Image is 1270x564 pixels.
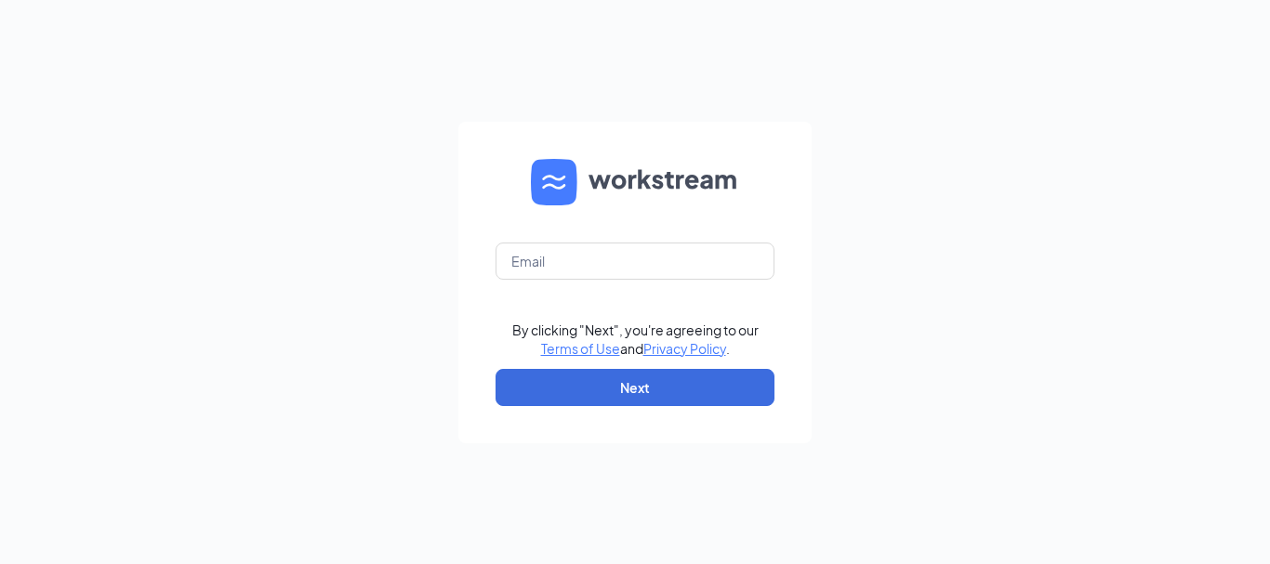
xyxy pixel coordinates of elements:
[531,159,739,205] img: WS logo and Workstream text
[496,243,774,280] input: Email
[643,340,726,357] a: Privacy Policy
[496,369,774,406] button: Next
[541,340,620,357] a: Terms of Use
[512,321,759,358] div: By clicking "Next", you're agreeing to our and .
